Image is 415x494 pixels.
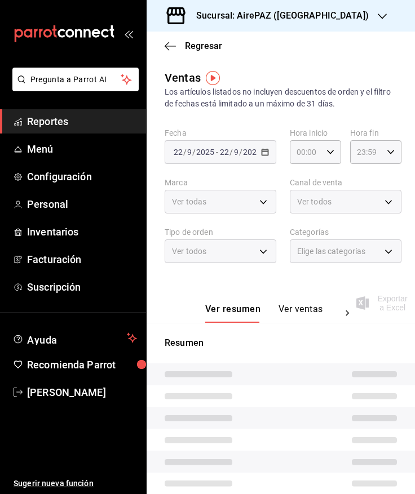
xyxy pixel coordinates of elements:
[124,29,133,38] button: open_drawer_menu
[192,148,196,157] span: /
[27,385,137,400] span: [PERSON_NAME]
[27,331,122,345] span: Ayuda
[216,148,218,157] span: -
[165,228,276,236] label: Tipo de orden
[196,148,215,157] input: ----
[219,148,229,157] input: --
[173,148,183,157] input: --
[350,129,401,137] label: Hora fin
[165,179,276,186] label: Marca
[27,197,137,212] span: Personal
[165,336,397,350] p: Resumen
[206,71,220,85] img: Tooltip marker
[183,148,187,157] span: /
[239,148,242,157] span: /
[172,246,206,257] span: Ver todos
[233,148,239,157] input: --
[297,246,366,257] span: Elige las categorías
[187,9,369,23] h3: Sucursal: AirePAZ ([GEOGRAPHIC_DATA])
[279,304,323,323] button: Ver ventas
[165,129,276,137] label: Fecha
[242,148,262,157] input: ----
[27,224,137,239] span: Inventarios
[27,141,137,157] span: Menú
[27,252,137,267] span: Facturación
[187,148,192,157] input: --
[27,279,137,295] span: Suscripción
[27,114,137,129] span: Reportes
[297,196,332,207] span: Ver todos
[165,86,397,110] div: Los artículos listados no incluyen descuentos de orden y el filtro de fechas está limitado a un m...
[185,41,222,51] span: Regresar
[290,129,341,137] label: Hora inicio
[30,74,121,86] span: Pregunta a Parrot AI
[172,196,206,207] span: Ver todas
[205,304,261,323] button: Ver resumen
[205,304,336,323] div: navigation tabs
[229,148,233,157] span: /
[8,82,139,94] a: Pregunta a Parrot AI
[14,478,137,489] span: Sugerir nueva función
[27,169,137,184] span: Configuración
[165,41,222,51] button: Regresar
[12,68,139,91] button: Pregunta a Parrot AI
[290,228,401,236] label: Categorías
[290,179,401,186] label: Canal de venta
[27,357,137,372] span: Recomienda Parrot
[165,69,201,86] div: Ventas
